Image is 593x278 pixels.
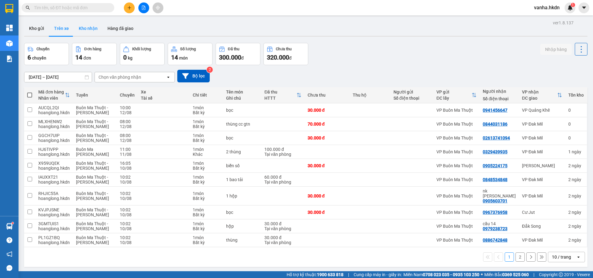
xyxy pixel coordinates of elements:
div: Đã thu [228,47,239,51]
div: Khác [193,152,220,157]
div: 0886742848 [483,238,507,243]
span: caret-down [581,5,587,10]
div: 10 / trang [552,254,571,260]
div: cầu 14 [483,221,516,226]
div: 0905603701 [483,198,507,203]
div: VP Buôn Ma Thuột [436,238,477,243]
button: Khối lượng0kg [120,43,165,65]
span: 300.000 [219,54,241,61]
div: VP Đak Mil [522,177,562,182]
div: Tại văn phòng [264,226,301,231]
div: 02613741094 [483,135,510,140]
div: 10:02 [120,221,135,226]
svg: open [166,75,171,80]
span: ⚪️ [481,273,483,276]
span: ngày [572,238,581,243]
div: 1 món [193,119,220,124]
div: VP Buôn Ma Thuột [436,224,477,229]
span: Buôn Ma Thuột - [PERSON_NAME] [76,207,109,217]
div: 100.000 đ [264,147,301,152]
span: ngày [572,177,581,182]
div: Bất kỳ [193,166,220,171]
span: Hỗ trợ kỹ thuật: [287,271,343,278]
div: 11:00 [120,147,135,152]
div: VP Buôn Ma Thuột [436,108,477,113]
div: Đắk Song [522,224,562,229]
button: aim [153,2,163,13]
div: 0844031186 [483,122,507,127]
div: 12/08 [120,110,135,115]
div: 1 món [193,191,220,196]
div: Tuyến [76,93,114,98]
div: 30.000 đ [264,221,301,226]
sup: 1 [571,3,575,7]
button: file-add [138,2,149,13]
div: Người nhận [483,89,516,94]
div: 60.000 đ [264,175,301,180]
span: copyright [559,272,563,277]
div: Chưa thu [276,47,292,51]
div: bọc [226,108,259,113]
div: hoanglong.hkdn [38,212,70,217]
div: PL1GZ1BQ [38,235,70,240]
div: Bất kỳ [193,196,220,201]
div: 0905224175 [483,163,507,168]
div: 10:02 [120,191,135,196]
div: Tồn kho [568,93,584,98]
span: aim [156,6,160,10]
div: 0329439935 [483,149,507,154]
button: Trên xe [49,21,74,36]
button: plus [124,2,135,13]
div: 2 [568,224,584,229]
button: Nhập hàng [540,44,572,55]
div: hoanglong.hkdn [38,196,70,201]
span: Buôn Ma Thuột - [PERSON_NAME] [76,119,109,129]
div: 30.000 đ [308,163,347,168]
div: Tại văn phòng [264,240,301,245]
span: 320.000 [267,54,289,61]
div: 1 món [193,133,220,138]
button: caret-down [578,2,589,13]
div: 30.000 đ [308,193,347,198]
div: VP Đak Mil [522,135,562,140]
button: 2 [515,252,525,262]
div: 1 [568,149,584,154]
span: đơn [83,56,91,60]
th: Toggle SortBy [519,87,565,103]
strong: 1900 633 818 [317,272,343,277]
button: Hàng đã giao [103,21,138,36]
div: bọc [226,210,259,215]
div: 2 [568,177,584,182]
strong: 0369 525 060 [502,272,529,277]
button: Số lượng14món [168,43,212,65]
div: Chưa thu [308,93,347,98]
div: Số điện thoại [483,96,516,101]
div: RHJIC55A [38,191,70,196]
button: Chưa thu320.000đ [263,43,308,65]
div: 0 [568,135,584,140]
div: 10:02 [120,207,135,212]
div: VP Đak Mil [522,193,562,198]
div: Bất kỳ [193,226,220,231]
button: Đơn hàng14đơn [72,43,117,65]
img: icon-new-feature [567,5,573,10]
div: MLXHENW2 [38,119,70,124]
span: Buôn Ma Thuột - [PERSON_NAME] [76,235,109,245]
div: 10:00 [120,105,135,110]
div: hoanglong.hkdn [38,110,70,115]
div: 10/08 [120,226,135,231]
div: 0941456647 [483,108,507,113]
div: HTTT [264,96,296,101]
div: Tài xế [141,96,187,101]
span: món [179,56,188,60]
div: VP Buôn Ma Thuột [436,177,477,182]
span: Buôn Ma Thuột - [PERSON_NAME] [76,161,109,171]
div: Mã đơn hàng [38,89,65,94]
div: 11/08 [120,152,135,157]
span: ngày [572,163,581,168]
div: hoanglong.hkdn [38,124,70,129]
div: 0967376958 [483,210,507,215]
div: Bất kỳ [193,180,220,185]
div: Bất kỳ [193,212,220,217]
div: VP Đak Mil [522,149,562,154]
